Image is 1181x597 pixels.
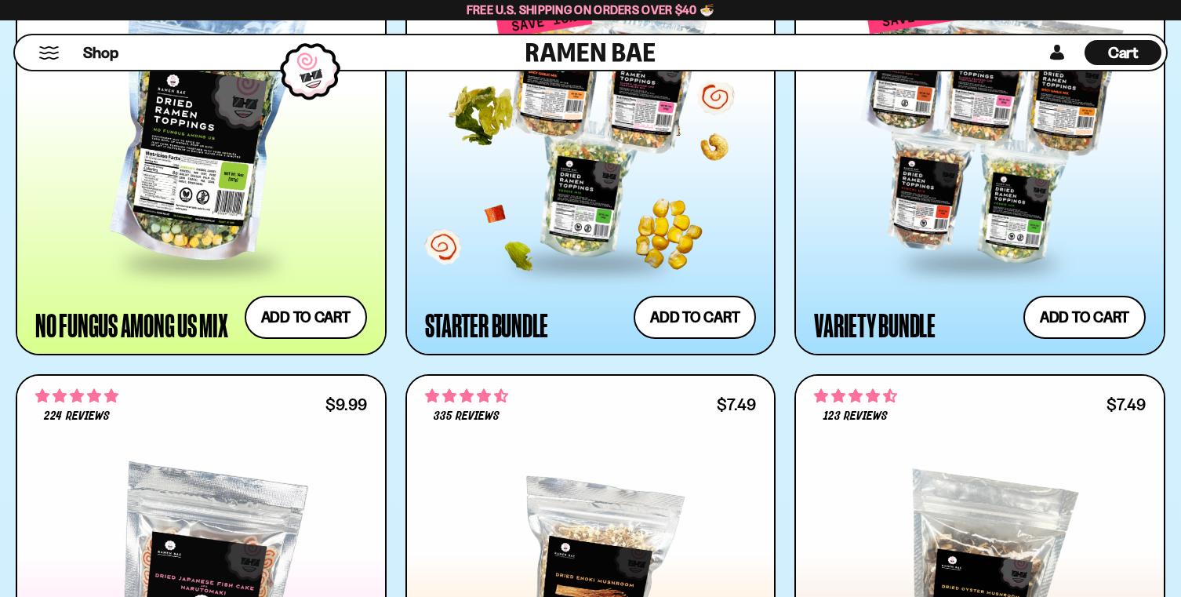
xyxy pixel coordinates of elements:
span: Free U.S. Shipping on Orders over $40 🍜 [467,2,715,17]
span: 123 reviews [823,410,888,423]
button: Add to cart [634,296,756,339]
button: Mobile Menu Trigger [38,46,60,60]
span: 4.76 stars [35,386,118,406]
div: Starter Bundle [425,311,549,339]
span: 224 reviews [44,410,109,423]
button: Add to cart [1023,296,1146,339]
span: Shop [83,42,118,64]
span: 335 reviews [434,410,500,423]
div: $9.99 [325,397,367,412]
a: Cart [1085,35,1161,70]
span: Cart [1108,43,1139,62]
span: 4.69 stars [814,386,897,406]
div: Variety Bundle [814,311,936,339]
button: Add to cart [245,296,367,339]
div: $7.49 [1107,397,1146,412]
div: No Fungus Among Us Mix [35,311,228,339]
div: $7.49 [717,397,756,412]
a: Shop [83,40,118,65]
span: 4.53 stars [425,386,508,406]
